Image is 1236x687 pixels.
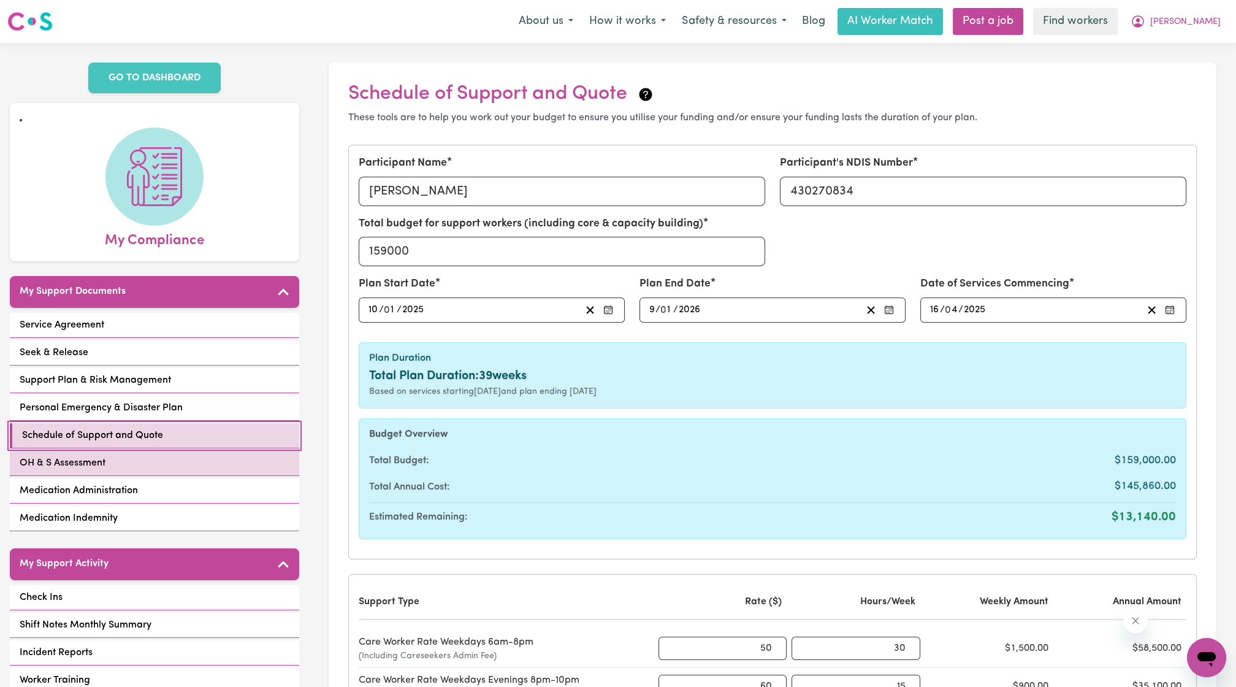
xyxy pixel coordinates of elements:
[10,396,299,421] a: Personal Emergency & Disaster Plan
[7,7,53,36] a: Careseekers logo
[639,276,711,292] label: Plan End Date
[369,367,1176,385] div: Total Plan Duration: 39 weeks
[359,276,435,292] label: Plan Start Date
[359,635,654,662] div: Care Worker Rate Weekdays 6am-8pm
[1123,9,1229,34] button: My Account
[359,216,703,232] label: Total budget for support workers (including core & capacity building)
[384,305,390,315] span: 0
[105,226,204,251] span: My Compliance
[20,483,138,498] span: Medication Administration
[10,340,299,366] a: Seek & Release
[792,594,920,609] div: Hours/Week
[379,304,384,315] span: /
[1058,641,1186,656] div: $58,500.00
[369,429,1176,440] h6: Budget Overview
[1112,508,1176,526] span: $13,140.00
[20,128,289,251] a: My Compliance
[348,110,1197,125] p: These tools are to help you work out your budget to ensure you utilise your funding and/or ensure...
[20,345,88,360] span: Seek & Release
[929,302,940,318] input: --
[369,353,1176,364] h6: Plan Duration
[10,585,299,610] a: Check Ins
[397,304,402,315] span: /
[1033,8,1118,35] a: Find workers
[348,82,1197,106] h2: Schedule of Support and Quote
[658,594,787,609] div: Rate ($)
[10,478,299,504] a: Medication Administration
[20,456,105,470] span: OH & S Assessment
[369,385,1176,398] div: Based on services starting [DATE] and plan ending [DATE]
[581,9,674,34] button: How it works
[1187,638,1226,677] iframe: Button to launch messaging window
[10,276,299,308] button: My Support Documents
[673,304,678,315] span: /
[1115,453,1176,469] span: $159,000.00
[655,304,660,315] span: /
[20,373,171,388] span: Support Plan & Risk Management
[925,594,1053,609] div: Weekly Amount
[368,302,379,318] input: --
[359,650,644,662] span: (Including Careseekers Admin Fee)
[369,453,429,468] span: Total Budget:
[678,302,701,318] input: ----
[660,305,666,315] span: 0
[359,155,447,171] label: Participant Name
[795,8,833,35] a: Blog
[958,304,963,315] span: /
[10,548,299,580] button: My Support Activity
[10,451,299,476] a: OH & S Assessment
[1150,15,1221,29] span: [PERSON_NAME]
[10,313,299,338] a: Service Agreement
[1115,478,1176,494] span: $145,860.00
[88,63,221,93] a: GO TO DASHBOARD
[945,305,951,315] span: 0
[369,510,467,524] span: Estimated Remaining:
[369,480,449,494] span: Total Annual Cost:
[359,594,654,609] div: Support Type
[384,302,396,318] input: --
[10,368,299,393] a: Support Plan & Risk Management
[780,155,913,171] label: Participant's NDIS Number
[511,9,581,34] button: About us
[10,423,299,448] a: Schedule of Support and Quote
[22,428,163,443] span: Schedule of Support and Quote
[20,511,118,526] span: Medication Indemnity
[402,302,425,318] input: ----
[920,276,1069,292] label: Date of Services Commencing
[20,645,93,660] span: Incident Reports
[1058,594,1186,609] div: Annual Amount
[674,9,795,34] button: Safety & resources
[10,613,299,638] a: Shift Notes Monthly Summary
[20,286,126,297] h5: My Support Documents
[7,9,74,18] span: Need any help?
[20,558,109,570] h5: My Support Activity
[963,302,986,318] input: ----
[7,10,53,33] img: Careseekers logo
[20,401,183,415] span: Personal Emergency & Disaster Plan
[20,618,151,632] span: Shift Notes Monthly Summary
[661,302,673,318] input: --
[20,318,104,332] span: Service Agreement
[1123,608,1148,633] iframe: Close message
[10,506,299,531] a: Medication Indemnity
[940,304,945,315] span: /
[925,641,1053,656] div: $1,500.00
[945,302,958,318] input: --
[10,640,299,666] a: Incident Reports
[649,302,655,318] input: --
[837,8,943,35] a: AI Worker Match
[953,8,1023,35] a: Post a job
[20,590,63,605] span: Check Ins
